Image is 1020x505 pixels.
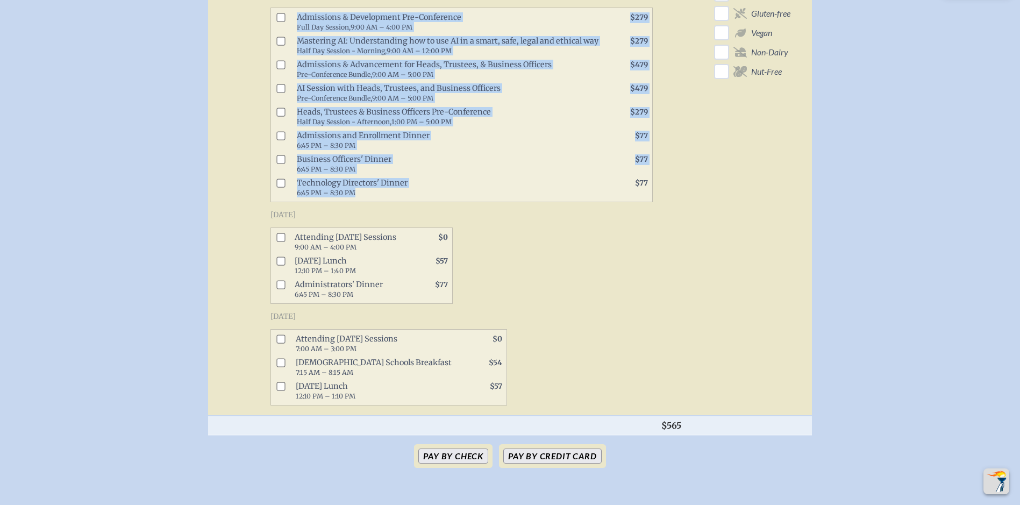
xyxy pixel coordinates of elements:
span: $479 [630,60,648,69]
img: To the top [986,471,1007,492]
span: [DATE] Lunch [291,379,459,403]
button: Scroll Top [983,468,1009,494]
span: [DATE] [270,312,296,321]
span: Technology Directors' Dinner [293,176,605,200]
span: $279 [630,37,648,46]
span: 6:45 PM – 8:30 PM [297,141,355,150]
span: Gluten-free [751,8,790,19]
span: 9:00 AM – 5:00 PM [372,94,433,102]
span: 9:00 AM – 4:00 PM [295,243,356,251]
span: [DEMOGRAPHIC_DATA] Schools Breakfast [291,355,459,379]
span: Admissions and Enrollment Dinner [293,129,605,152]
span: $0 [438,233,448,242]
span: 12:10 PM – 1:40 PM [295,267,356,275]
span: Half Day Session - Morning, [297,47,387,55]
span: 12:10 PM – 1:10 PM [296,392,355,400]
th: $565 [657,416,710,435]
span: $279 [630,108,648,117]
button: Pay by Check [418,449,488,464]
span: Mastering AI: Understanding how to use AI in a smart, safe, legal and ethical way [293,34,605,58]
span: $57 [490,382,502,391]
span: $54 [489,358,502,367]
span: $77 [435,280,448,289]
span: Pre-Conference Bundle, [297,94,372,102]
span: Business Officers' Dinner [293,152,605,176]
span: Admissions & Development Pre-Conference [293,10,605,34]
span: Non-Dairy [751,47,788,58]
button: Pay by Credit Card [503,449,601,464]
span: [DATE] [270,210,296,219]
span: $279 [630,13,648,22]
span: [DATE] Lunch [290,254,405,278]
span: 7:00 AM – 3:00 PM [296,345,356,353]
span: 9:00 AM – 4:00 PM [351,23,412,31]
span: Nut-Free [751,66,782,77]
span: 6:45 PM – 8:30 PM [297,165,355,173]
span: $479 [630,84,648,93]
span: Vegan [751,27,772,38]
span: $77 [635,131,648,140]
span: $0 [493,335,502,344]
span: Attending [DATE] Sessions [290,230,405,254]
span: 6:45 PM – 8:30 PM [297,189,355,197]
span: Full Day Session, [297,23,351,31]
span: 1:00 PM – 5:00 PM [391,118,452,126]
span: Heads, Trustees & Business Officers Pre-Conference [293,105,605,129]
span: Attending [DATE] Sessions [291,332,459,355]
span: $77 [635,155,648,164]
span: $77 [635,179,648,188]
span: 9:00 AM – 12:00 PM [387,47,452,55]
span: AI Session with Heads, Trustees, and Business Officers [293,81,605,105]
span: Half Day Session - Afternoon, [297,118,391,126]
span: Admissions & Advancement for Heads, Trustees, & Business Officers [293,58,605,81]
span: 9:00 AM – 5:00 PM [372,70,433,79]
span: 6:45 PM – 8:30 PM [295,290,353,298]
span: $57 [436,257,448,266]
span: Administrators' Dinner [290,278,405,301]
span: 7:15 AM – 8:15 AM [296,368,353,376]
span: Pre-Conference Bundle, [297,70,372,79]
